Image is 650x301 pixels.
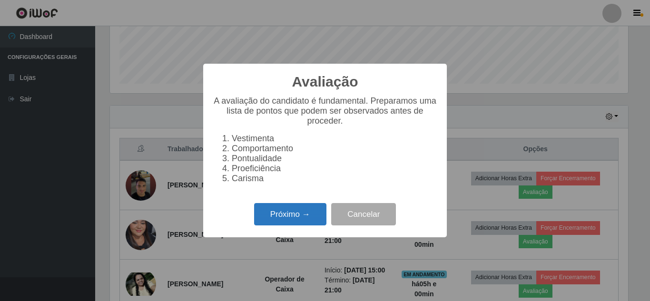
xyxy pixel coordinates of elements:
[232,154,437,164] li: Pontualidade
[232,164,437,174] li: Proeficiência
[213,96,437,126] p: A avaliação do candidato é fundamental. Preparamos uma lista de pontos que podem ser observados a...
[292,73,358,90] h2: Avaliação
[232,144,437,154] li: Comportamento
[254,203,326,225] button: Próximo →
[331,203,396,225] button: Cancelar
[232,134,437,144] li: Vestimenta
[232,174,437,184] li: Carisma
